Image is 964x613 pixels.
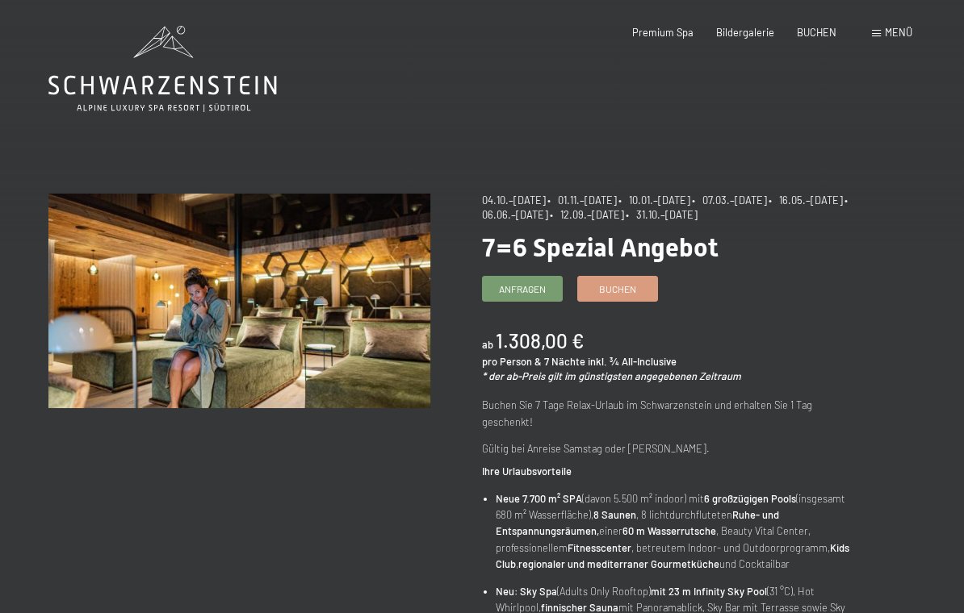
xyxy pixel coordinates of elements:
[518,557,719,570] strong: regionaler und mediterraner Gourmetküche
[716,26,774,39] a: Bildergalerie
[482,397,864,430] p: Buchen Sie 7 Tage Relax-Urlaub im Schwarzenstein und erhalten Sie 1 Tag geschenkt!
[496,490,864,573] li: (davon 5.500 m² indoor) mit (insgesamt 680 m² Wasserfläche), , 8 lichtdurchfluteten einer , Beaut...
[550,208,624,221] span: • 12.09.–[DATE]
[632,26,694,39] a: Premium Spa
[482,232,719,263] span: 7=6 Spezial Angebot
[618,194,690,206] span: • 10.01.–[DATE]
[482,440,864,457] p: Gültig bei Anreise Samstag oder [PERSON_NAME].
[547,194,617,206] span: • 01.11.–[DATE]
[593,508,636,521] strong: 8 Saunen
[483,277,562,301] a: Anfragen
[651,585,767,598] strong: mit 23 m Infinity Sky Pool
[482,369,741,382] em: * der ab-Preis gilt im günstigsten angegebenen Zeitraum
[578,277,657,301] a: Buchen
[568,541,631,554] strong: Fitnesscenter
[797,26,836,39] a: BUCHEN
[496,492,582,505] strong: Neue 7.700 m² SPA
[48,194,430,408] img: 7=6 Spezial Angebot
[626,208,698,221] span: • 31.10.–[DATE]
[885,26,912,39] span: Menü
[482,194,853,221] span: • 06.06.–[DATE]
[704,492,796,505] strong: 6 großzügigen Pools
[482,194,546,206] span: 04.10.–[DATE]
[769,194,843,206] span: • 16.05.–[DATE]
[496,585,557,598] strong: Neu: Sky Spa
[482,465,572,477] strong: Ihre Urlaubsvorteile
[544,355,585,368] span: 7 Nächte
[496,329,584,352] b: 1.308,00 €
[499,282,546,296] span: Anfragen
[622,524,716,537] strong: 60 m Wasserrutsche
[692,194,767,206] span: • 07.03.–[DATE]
[482,355,542,368] span: pro Person &
[588,355,677,368] span: inkl. ¾ All-Inclusive
[482,338,493,351] span: ab
[599,282,636,296] span: Buchen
